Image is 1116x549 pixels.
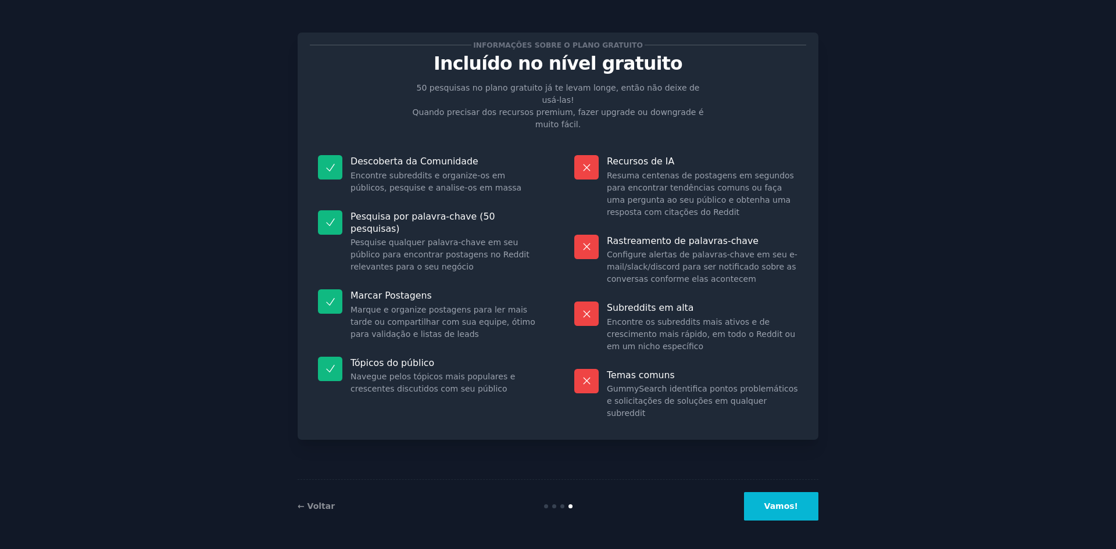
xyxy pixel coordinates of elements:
[607,171,794,217] font: Resuma centenas de postagens em segundos para encontrar tendências comuns ou faça uma pergunta ao...
[350,156,478,167] font: Descoberta da Comunidade
[607,302,693,313] font: Subreddits em alta
[607,235,759,246] font: Rastreamento de palavras-chave
[350,211,495,234] font: Pesquisa por palavra-chave (50 pesquisas)
[350,171,521,192] font: Encontre subreddits e organize-os em públicos, pesquise e analise-os em massa
[417,83,700,105] font: 50 pesquisas no plano gratuito já te levam longe, então não deixe de usá-las!
[473,41,643,49] font: Informações sobre o plano gratuito
[350,372,515,393] font: Navegue pelos tópicos mais populares e crescentes discutidos com seu público
[350,357,434,368] font: Tópicos do público
[350,305,535,339] font: Marque e organize postagens para ler mais tarde ou compartilhar com sua equipe, ótimo para valida...
[413,107,704,129] font: Quando precisar dos recursos premium, fazer upgrade ou downgrade é muito fácil.
[350,290,432,301] font: Marcar Postagens
[350,238,530,271] font: Pesquise qualquer palavra-chave em seu público para encontrar postagens no Reddit relevantes para...
[764,501,798,511] font: Vamos!
[607,384,798,418] font: GummySearch identifica pontos problemáticos e solicitações de soluções em qualquer subreddit
[298,501,335,511] a: ← Voltar
[607,156,674,167] font: Recursos de IA
[607,369,675,381] font: Temas comuns
[607,250,797,284] font: Configure alertas de palavras-chave em seu e-mail/slack/discord para ser notificado sobre as conv...
[434,53,682,74] font: Incluído no nível gratuito
[744,492,818,521] button: Vamos!
[607,317,795,351] font: Encontre os subreddits mais ativos e de crescimento mais rápido, em todo o Reddit ou em um nicho ...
